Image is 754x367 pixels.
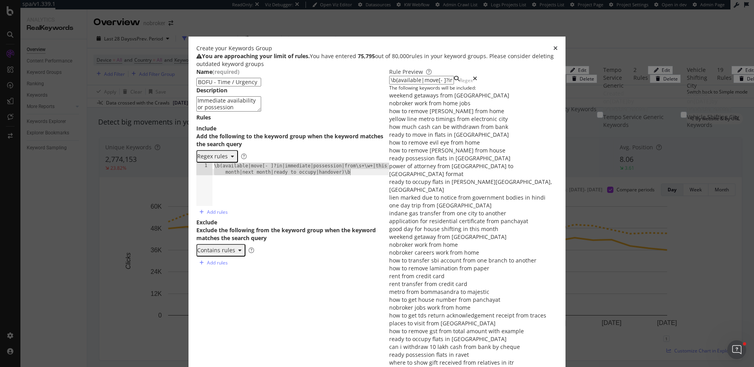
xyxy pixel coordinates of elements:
b: You are approaching your limit of rules. [202,52,310,60]
b: 75,795 [358,52,375,60]
div: rent from credit card [389,272,558,280]
div: application for residential certificate from panchayat [389,217,558,225]
button: Add rules [196,206,228,218]
div: Exclude [196,218,217,226]
div: places to visit from [GEOGRAPHIC_DATA] [389,319,558,327]
div: You have entered out of 80,000 rules in your keyword groups. Please consider deleting outdated ke... [196,52,558,68]
span: (required) [212,68,240,76]
div: Rule Preview [389,68,558,76]
div: lien marked due to notice from government bodies in hindi [389,194,558,202]
div: power of attorney from [GEOGRAPHIC_DATA] to [GEOGRAPHIC_DATA] format [389,162,558,178]
div: Rules [196,114,389,121]
div: where to show gift received from relatives in itr [389,359,558,367]
div: ready possession flats in ravet [389,351,558,359]
button: Regex rules [196,150,238,163]
div: ready possession flats in [GEOGRAPHIC_DATA] [389,154,558,162]
div: Add the following to the keyword group when the keyword matches the search query [196,132,389,148]
div: can i withdraw 10 lakh cash from bank by cheque [389,343,558,351]
div: how to get tds return acknowledgement receipt from traces [389,312,558,319]
div: The following keywords will be included: [389,84,558,91]
div: how to get house number from panchayat [389,296,558,304]
div: Regex rules [197,153,228,160]
div: yellow line metro timings from electronic city [389,115,558,123]
input: Choose one of your rules to preview the keywords [389,76,454,84]
div: how to remove evil eye from home [389,139,558,147]
button: Add rules [196,257,228,269]
div: how to remove [PERSON_NAME] from home [389,107,558,115]
div: Exclude the following from the keyword group when the keyword matches the search query [196,226,389,242]
div: Include [196,125,216,132]
div: ready to occupy flats in [PERSON_NAME][GEOGRAPHIC_DATA], [GEOGRAPHIC_DATA] [389,178,558,194]
input: Enter a name [196,78,261,86]
div: rent transfer from credit card [389,280,558,288]
div: nobroker work from home [389,241,558,249]
div: how to remove lamination from paper [389,264,558,272]
iframe: Intercom live chat [727,340,746,359]
div: 1 [196,163,212,175]
div: nobroker jobs work from home [389,304,558,312]
div: weekend getaways from [GEOGRAPHIC_DATA] [389,92,558,99]
div: ready to occupy flats in [GEOGRAPHIC_DATA] [389,335,558,343]
button: Contains rules [196,244,245,257]
div: how to remove gst from total amount with example [389,327,558,335]
div: Create your Keywords Group [196,44,272,52]
div: indane gas transfer from one city to another [389,209,558,217]
div: Description [196,86,227,94]
div: how much cash can be withdrawn from bank [389,123,558,131]
div: how to remove [PERSON_NAME] from house [389,147,558,154]
div: ready to move in flats in [GEOGRAPHIC_DATA] [389,131,558,139]
div: Add rules [207,259,228,266]
div: Add rules [207,209,228,215]
div: nobroker work from home jobs [389,99,558,107]
div: how to transfer sbi account from one branch to another [389,257,558,264]
div: Regex [459,77,473,84]
div: metro from bommasandra to majestic [389,288,558,296]
div: times [553,44,558,52]
textarea: Immediate availability or possession timelines. [196,96,261,111]
div: one day trip from [GEOGRAPHIC_DATA] [389,202,558,209]
div: Name [196,68,212,76]
div: good day for house shifting in this month [389,225,558,233]
div: Contains rules [197,247,235,253]
div: nobroker careers work from home [389,249,558,257]
div: weekend getaway from [GEOGRAPHIC_DATA] [389,233,558,241]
